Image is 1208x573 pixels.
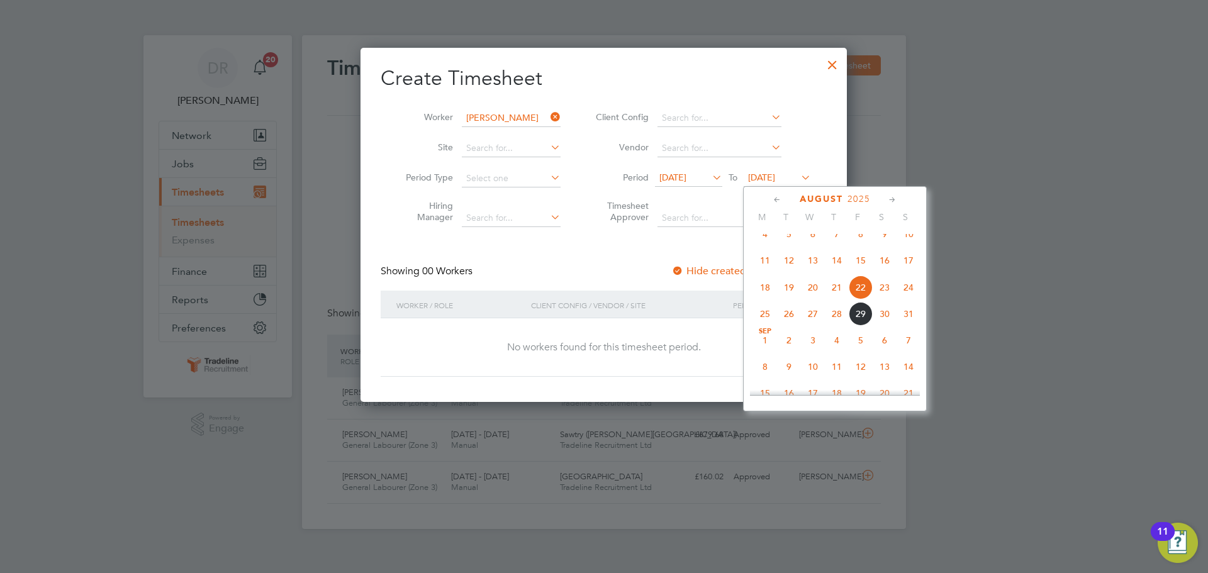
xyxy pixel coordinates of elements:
input: Search for... [657,209,781,227]
span: 21 [897,381,920,405]
label: Hide created timesheets [671,265,799,277]
span: 31 [897,302,920,326]
input: Search for... [657,140,781,157]
span: 28 [825,302,849,326]
span: 10 [801,355,825,379]
span: 25 [753,302,777,326]
span: 6 [873,328,897,352]
div: Client Config / Vendor / Site [528,291,730,320]
label: Period [592,172,649,183]
span: 18 [753,275,777,299]
span: 20 [873,381,897,405]
span: 13 [873,355,897,379]
h2: Create Timesheet [381,65,827,92]
span: M [750,211,774,223]
span: 11 [753,248,777,272]
span: [DATE] [659,172,686,183]
span: 16 [873,248,897,272]
label: Vendor [592,142,649,153]
span: 5 [777,222,801,246]
input: Search for... [462,109,561,127]
span: August [800,194,843,204]
span: 14 [897,355,920,379]
span: 22 [849,275,873,299]
span: 19 [777,275,801,299]
label: Worker [396,111,453,123]
span: 9 [873,222,897,246]
span: 18 [825,381,849,405]
span: 10 [897,222,920,246]
span: T [822,211,846,223]
span: 29 [849,302,873,326]
span: 27 [801,302,825,326]
span: 3 [801,328,825,352]
span: 1 [753,328,777,352]
span: 19 [849,381,873,405]
span: 8 [849,222,873,246]
span: 21 [825,275,849,299]
span: S [893,211,917,223]
span: 8 [753,355,777,379]
label: Period Type [396,172,453,183]
span: 5 [849,328,873,352]
div: Period [730,291,814,320]
span: 26 [777,302,801,326]
span: 7 [825,222,849,246]
input: Select one [462,170,561,187]
span: 15 [753,381,777,405]
span: [DATE] [748,172,775,183]
span: 30 [873,302,897,326]
input: Search for... [462,209,561,227]
span: 14 [825,248,849,272]
div: Showing [381,265,475,278]
button: Open Resource Center, 11 new notifications [1158,523,1198,563]
input: Search for... [462,140,561,157]
span: F [846,211,870,223]
span: 2025 [847,194,870,204]
span: S [870,211,893,223]
span: 00 Workers [422,265,473,277]
label: Site [396,142,453,153]
span: 6 [801,222,825,246]
span: 7 [897,328,920,352]
span: W [798,211,822,223]
span: 4 [825,328,849,352]
div: 11 [1157,531,1168,548]
span: 2 [777,328,801,352]
label: Client Config [592,111,649,123]
input: Search for... [657,109,781,127]
span: 23 [873,275,897,299]
span: 12 [777,248,801,272]
span: T [774,211,798,223]
span: 12 [849,355,873,379]
span: 4 [753,222,777,246]
div: No workers found for this timesheet period. [393,341,814,354]
span: To [725,169,741,186]
span: 17 [801,381,825,405]
span: 13 [801,248,825,272]
span: Sep [753,328,777,335]
span: 17 [897,248,920,272]
label: Timesheet Approver [592,200,649,223]
span: 9 [777,355,801,379]
span: 20 [801,275,825,299]
label: Hiring Manager [396,200,453,223]
span: 15 [849,248,873,272]
span: 16 [777,381,801,405]
div: Worker / Role [393,291,528,320]
span: 11 [825,355,849,379]
span: 24 [897,275,920,299]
